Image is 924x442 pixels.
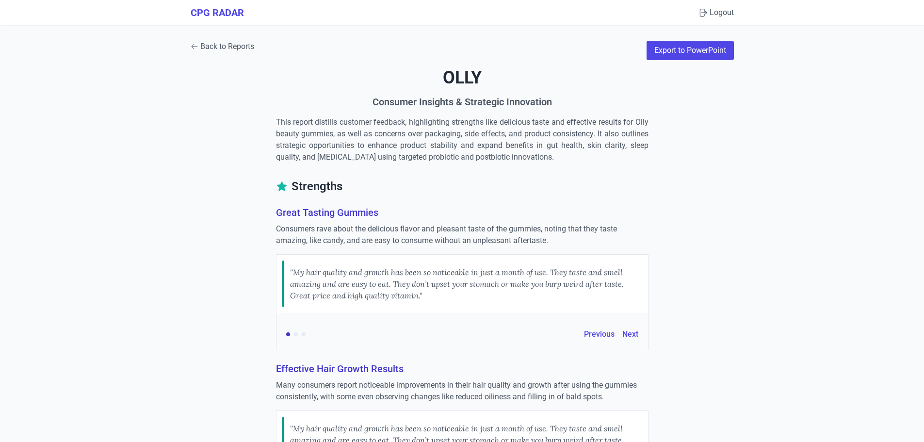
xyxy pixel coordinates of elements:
[276,179,648,198] h2: Strengths
[191,68,734,87] h1: OLLY
[698,7,734,18] button: Logout
[276,206,648,219] h3: Great Tasting Gummies
[294,332,298,336] button: Evidence 2
[286,332,290,336] button: Evidence 1
[302,332,306,336] button: Evidence 3
[276,223,648,246] p: Consumers rave about the delicious flavor and pleasant taste of the gummies, noting that they tas...
[276,379,648,403] p: Many consumers report noticeable improvements in their hair quality and growth after using the gu...
[191,41,254,52] a: Back to Reports
[191,6,244,19] a: CPG RADAR
[622,328,638,340] button: Next
[290,261,642,307] div: "My hair quality and growth has been so noticeable in just a month of use. They taste and smell a...
[276,95,648,109] h2: Consumer Insights & Strategic Innovation
[276,116,648,163] p: This report distills customer feedback, highlighting strengths like delicious taste and effective...
[276,362,648,376] h3: Effective Hair Growth Results
[584,328,615,340] button: Previous
[647,41,734,60] button: Export to PowerPoint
